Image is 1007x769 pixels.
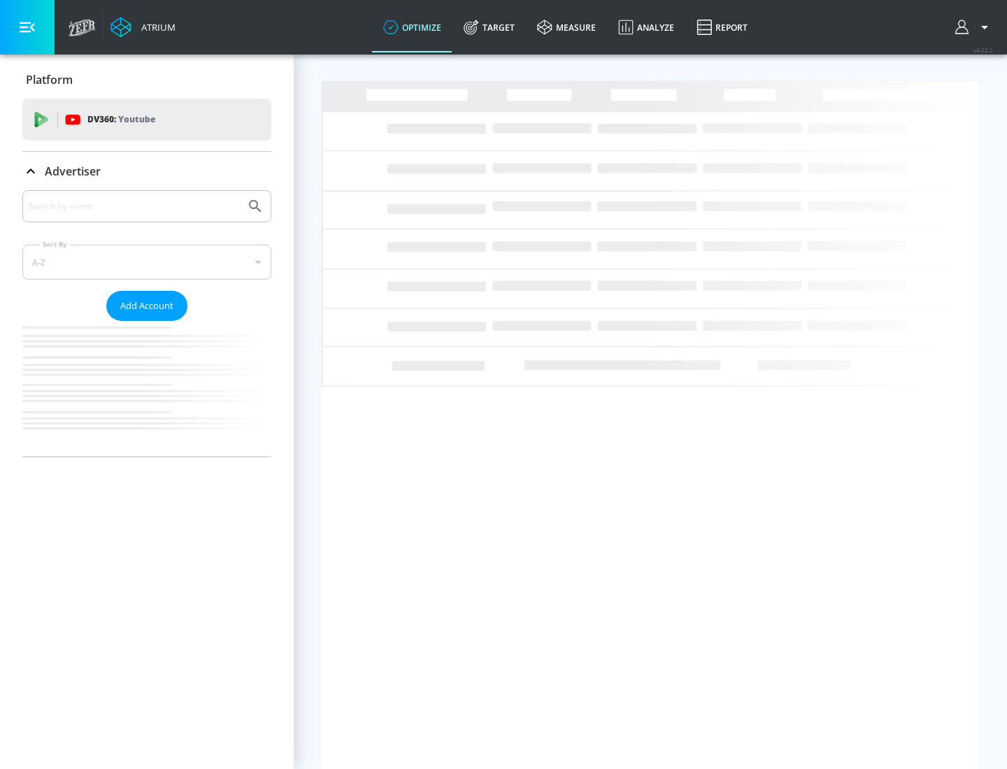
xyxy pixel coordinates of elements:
[607,2,685,52] a: Analyze
[118,112,155,127] p: Youtube
[22,245,271,280] div: A-Z
[22,60,271,99] div: Platform
[40,240,70,249] label: Sort By
[22,321,271,457] nav: list of Advertiser
[973,46,993,54] span: v 4.22.2
[28,197,240,215] input: Search by name
[110,17,176,38] a: Atrium
[45,164,101,179] p: Advertiser
[22,152,271,191] div: Advertiser
[136,21,176,34] div: Atrium
[106,291,187,321] button: Add Account
[22,99,271,141] div: DV360: Youtube
[26,72,73,87] p: Platform
[526,2,607,52] a: measure
[685,2,759,52] a: Report
[452,2,526,52] a: Target
[120,298,173,314] span: Add Account
[87,112,155,127] p: DV360:
[372,2,452,52] a: optimize
[22,190,271,457] div: Advertiser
